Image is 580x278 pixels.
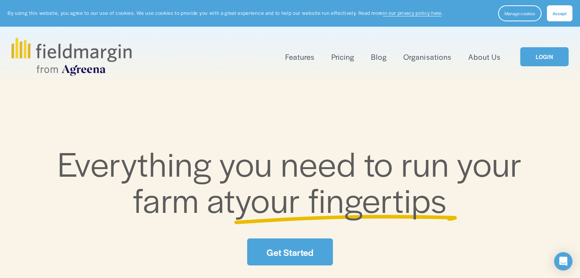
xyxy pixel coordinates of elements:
[468,51,501,63] a: About Us
[58,139,530,223] span: Everything you need to run your farm at
[498,5,541,21] button: Manage cookies
[285,51,315,62] span: Features
[554,252,572,270] div: Open Intercom Messenger
[247,238,333,265] a: Get Started
[520,47,568,67] a: LOGIN
[383,10,442,16] a: in our privacy policy here
[285,51,315,63] a: folder dropdown
[371,51,387,63] a: Blog
[331,51,354,63] a: Pricing
[8,10,443,17] p: By using this website, you agree to our use of cookies. We use cookies to provide you with a grea...
[504,10,535,16] span: Manage cookies
[11,38,131,76] img: fieldmargin.com
[235,175,447,223] span: your fingertips
[403,51,451,63] a: Organisations
[547,5,572,21] button: Accept
[553,10,567,16] span: Accept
